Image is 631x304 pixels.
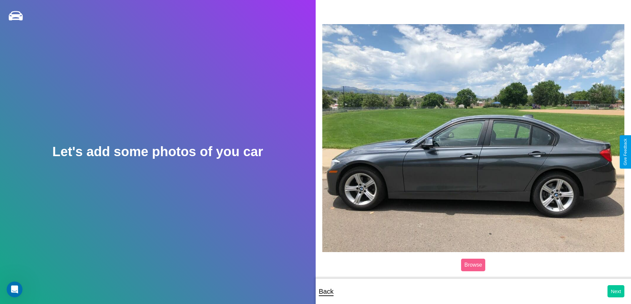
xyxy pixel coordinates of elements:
[607,285,624,297] button: Next
[623,139,628,165] div: Give Feedback
[319,285,334,297] p: Back
[461,259,485,271] label: Browse
[322,24,625,252] img: posted
[52,144,263,159] h2: Let's add some photos of you car
[7,282,23,297] iframe: Intercom live chat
